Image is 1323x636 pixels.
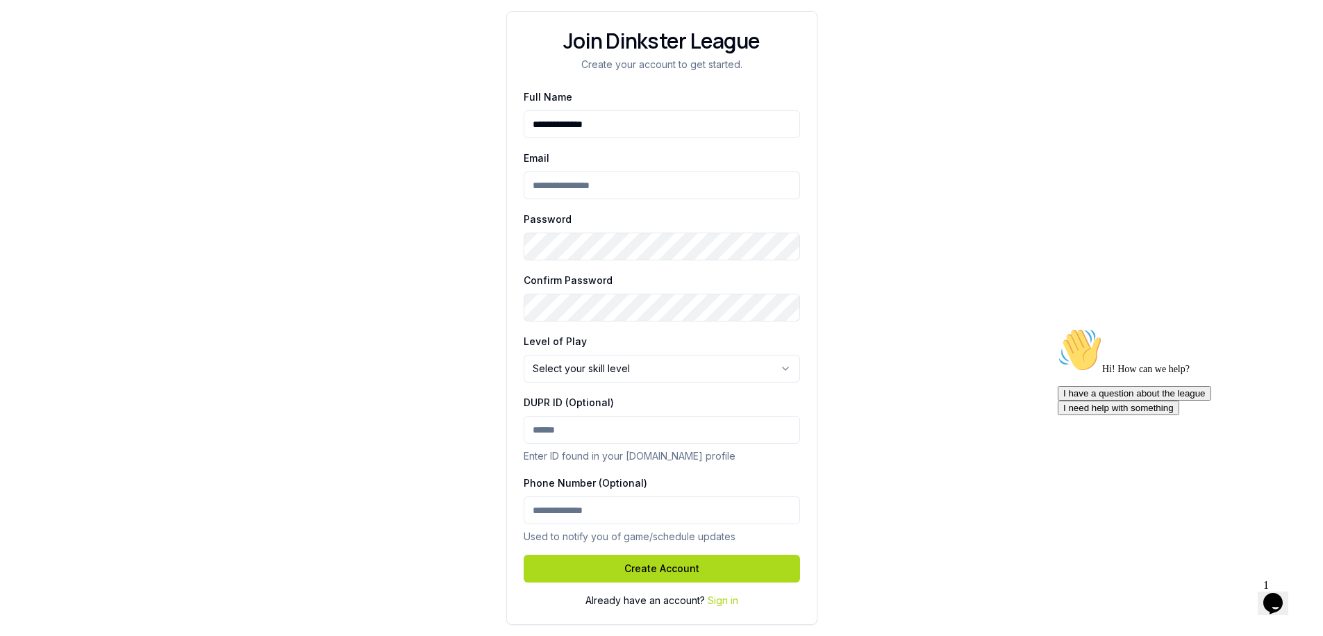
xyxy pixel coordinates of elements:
button: I have a question about the league [6,64,159,78]
iframe: chat widget [1052,322,1302,567]
div: 👋Hi! How can we help?I have a question about the leagueI need help with something [6,6,256,93]
p: Enter ID found in your [DOMAIN_NAME] profile [524,449,800,463]
button: Create Account [524,555,800,583]
div: Join Dinkster League [524,28,800,53]
label: Confirm Password [524,274,613,286]
button: I need help with something [6,78,127,93]
label: Phone Number (Optional) [524,477,647,489]
label: Level of Play [524,335,587,347]
div: Create your account to get started. [524,58,800,72]
label: Full Name [524,91,572,103]
img: :wave: [6,6,50,50]
span: Hi! How can we help? [6,42,138,52]
label: Email [524,152,549,164]
a: Sign in [708,594,738,606]
iframe: chat widget [1258,574,1302,615]
label: DUPR ID (Optional) [524,396,614,408]
p: Used to notify you of game/schedule updates [524,530,800,544]
div: Already have an account? [524,594,800,608]
label: Password [524,213,572,225]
